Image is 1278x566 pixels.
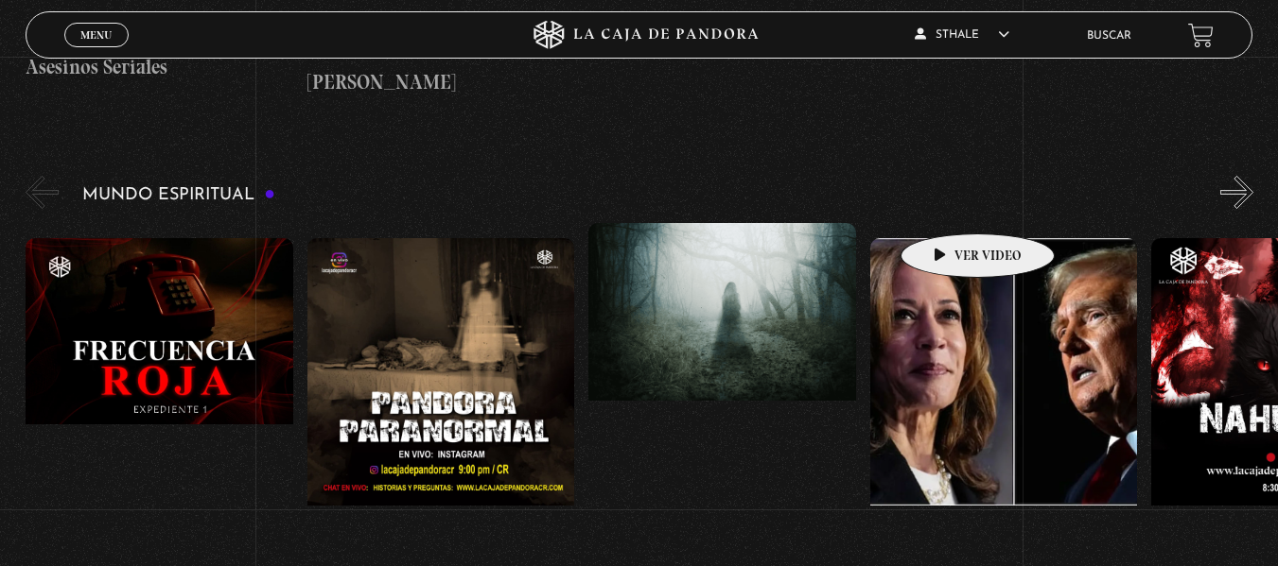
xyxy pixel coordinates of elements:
span: Menu [80,29,112,41]
span: Sthale [915,29,1009,41]
h3: Mundo Espiritual [82,186,275,204]
h4: Asesinos Seriales [26,52,293,82]
a: Buscar [1087,30,1131,42]
button: Previous [26,176,59,209]
span: Cerrar [74,45,118,59]
button: Next [1220,176,1253,209]
a: View your shopping cart [1188,22,1214,47]
h4: Asesinos Seriales – [PERSON_NAME] [307,37,575,96]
